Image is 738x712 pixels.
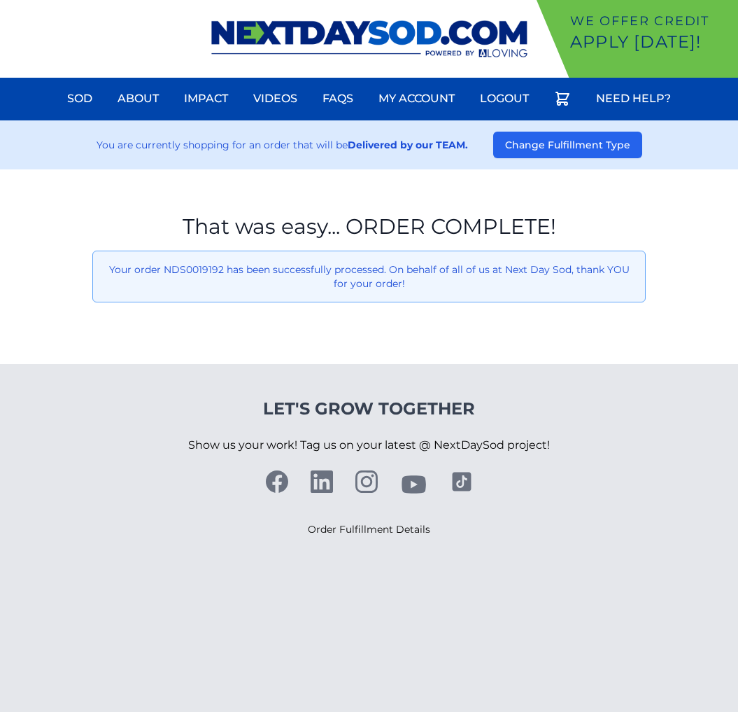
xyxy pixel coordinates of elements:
[308,523,430,536] a: Order Fulfillment Details
[370,82,463,116] a: My Account
[588,82,679,116] a: Need Help?
[176,82,236,116] a: Impact
[471,82,537,116] a: Logout
[104,263,634,291] p: Your order NDS0019192 has been successfully processed. On behalf of all of us at Next Day Sod, th...
[570,31,732,53] p: Apply [DATE]!
[348,139,468,151] strong: Delivered by our TEAM.
[314,82,362,116] a: FAQs
[188,398,550,420] h4: Let's Grow Together
[109,82,167,116] a: About
[245,82,306,116] a: Videos
[188,420,550,470] p: Show us your work! Tag us on your latest @ NextDaySod project!
[570,11,732,31] p: We offer Credit
[493,132,642,158] button: Change Fulfillment Type
[59,82,101,116] a: Sod
[92,214,646,239] h1: That was easy... ORDER COMPLETE!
